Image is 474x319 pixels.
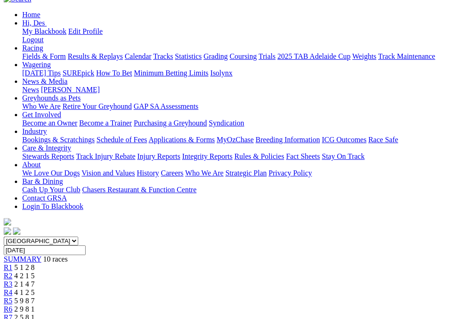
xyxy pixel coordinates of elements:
[14,263,35,271] span: 5 1 2 8
[277,52,350,60] a: 2025 TAB Adelaide Cup
[22,19,47,27] a: Hi, Des
[209,119,244,127] a: Syndication
[22,119,77,127] a: Become an Owner
[368,136,398,144] a: Race Safe
[268,169,312,177] a: Privacy Policy
[210,69,232,77] a: Isolynx
[134,102,199,110] a: GAP SA Assessments
[22,61,51,69] a: Wagering
[4,288,12,296] a: R4
[22,86,470,94] div: News & Media
[22,144,71,152] a: Care & Integrity
[4,255,41,263] a: SUMMARY
[134,69,208,77] a: Minimum Betting Limits
[14,280,35,288] span: 2 1 4 7
[22,202,83,210] a: Login To Blackbook
[22,111,61,119] a: Get Involved
[22,86,39,94] a: News
[161,169,183,177] a: Careers
[22,186,470,194] div: Bar & Dining
[62,69,94,77] a: SUREpick
[22,69,470,77] div: Wagering
[14,305,35,313] span: 2 9 8 1
[68,52,123,60] a: Results & Replays
[4,305,12,313] a: R6
[258,52,275,60] a: Trials
[22,152,470,161] div: Care & Integrity
[234,152,284,160] a: Rules & Policies
[22,19,45,27] span: Hi, Des
[217,136,254,144] a: MyOzChase
[256,136,320,144] a: Breeding Information
[22,169,80,177] a: We Love Our Dogs
[22,27,470,44] div: Hi, Des
[14,288,35,296] span: 4 1 2 5
[322,136,366,144] a: ICG Outcomes
[22,69,61,77] a: [DATE] Tips
[153,52,173,60] a: Tracks
[22,27,67,35] a: My Blackbook
[4,280,12,288] a: R3
[22,94,81,102] a: Greyhounds as Pets
[4,218,11,225] img: logo-grsa-white.png
[22,44,43,52] a: Racing
[96,69,132,77] a: How To Bet
[22,119,470,127] div: Get Involved
[134,119,207,127] a: Purchasing a Greyhound
[76,152,135,160] a: Track Injury Rebate
[137,152,180,160] a: Injury Reports
[82,186,196,194] a: Chasers Restaurant & Function Centre
[22,127,47,135] a: Industry
[41,86,100,94] a: [PERSON_NAME]
[22,102,470,111] div: Greyhounds as Pets
[22,77,68,85] a: News & Media
[79,119,132,127] a: Become a Trainer
[22,177,63,185] a: Bar & Dining
[14,297,35,305] span: 5 9 8 7
[125,52,151,60] a: Calendar
[286,152,320,160] a: Fact Sheets
[22,136,470,144] div: Industry
[22,52,470,61] div: Racing
[22,11,40,19] a: Home
[22,169,470,177] div: About
[81,169,135,177] a: Vision and Values
[149,136,215,144] a: Applications & Forms
[4,227,11,235] img: facebook.svg
[22,136,94,144] a: Bookings & Scratchings
[22,152,74,160] a: Stewards Reports
[69,27,103,35] a: Edit Profile
[378,52,435,60] a: Track Maintenance
[4,297,12,305] a: R5
[4,245,86,255] input: Select date
[62,102,132,110] a: Retire Your Greyhound
[22,36,44,44] a: Logout
[22,161,41,169] a: About
[22,102,61,110] a: Who We Are
[352,52,376,60] a: Weights
[4,272,12,280] a: R2
[43,255,68,263] span: 10 races
[185,169,224,177] a: Who We Are
[22,186,80,194] a: Cash Up Your Club
[22,194,67,202] a: Contact GRSA
[322,152,364,160] a: Stay On Track
[13,227,20,235] img: twitter.svg
[14,272,35,280] span: 4 2 1 5
[96,136,147,144] a: Schedule of Fees
[4,263,12,271] a: R1
[137,169,159,177] a: History
[225,169,267,177] a: Strategic Plan
[182,152,232,160] a: Integrity Reports
[175,52,202,60] a: Statistics
[204,52,228,60] a: Grading
[230,52,257,60] a: Coursing
[22,52,66,60] a: Fields & Form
